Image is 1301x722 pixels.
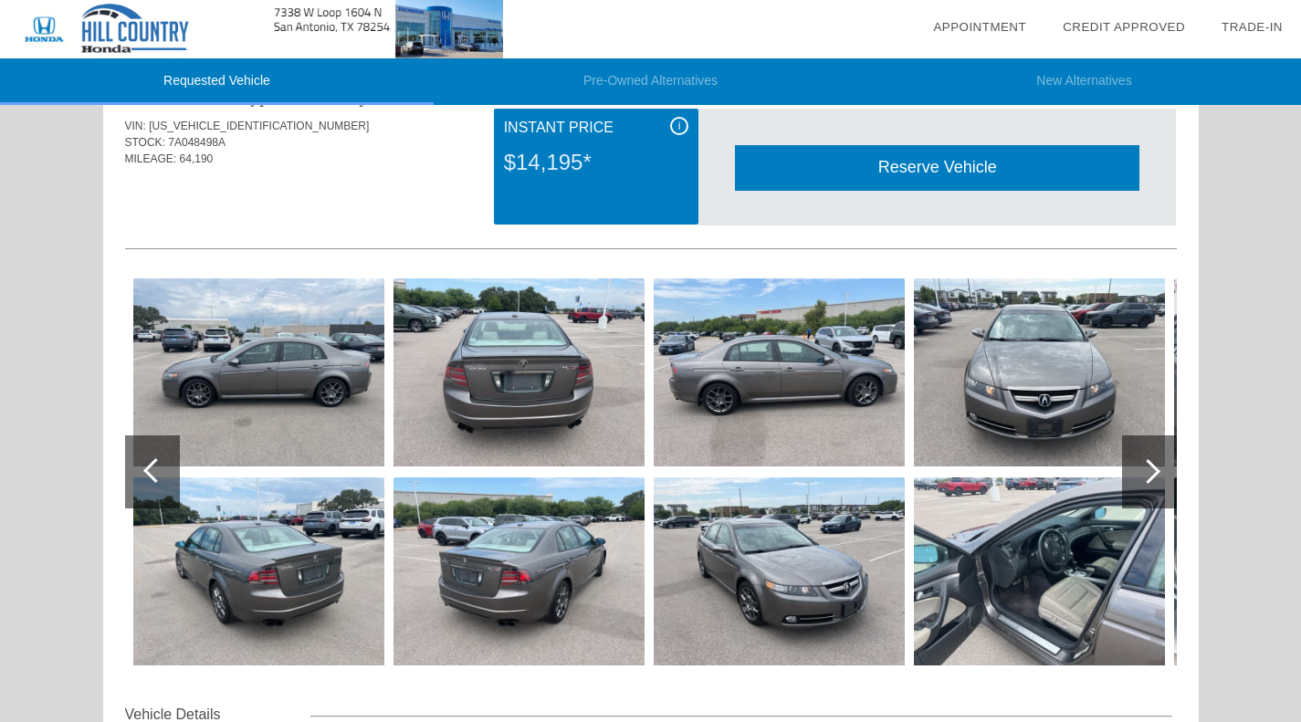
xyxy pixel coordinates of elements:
[125,152,177,165] span: MILEAGE:
[504,117,688,139] div: Instant Price
[678,120,681,132] span: i
[914,278,1165,466] img: 67096206215cf45aeb5073792cf668fax.jpg
[393,477,645,665] img: 6be2ac6f79feb353ed4f725c0d1fefb1x.jpg
[914,477,1165,665] img: 801dfc58a156f4bb1dd23ea7d0ad1680x.jpg
[125,194,1177,224] div: Quoted on [DATE] 1:21:25 PM
[1063,20,1185,34] a: Credit Approved
[1222,20,1283,34] a: Trade-In
[434,58,867,105] li: Pre-Owned Alternatives
[867,58,1301,105] li: New Alternatives
[504,139,688,186] div: $14,195*
[125,120,146,132] span: VIN:
[133,278,384,466] img: 317a2219b695e37e2ff9d7aa87a11842x.jpg
[149,120,369,132] span: [US_VEHICLE_IDENTIFICATION_NUMBER]
[735,145,1139,190] div: Reserve Vehicle
[168,136,226,149] span: 7A048498A
[654,477,905,665] img: 71d01363c5a1854001593ef17760b57fx.jpg
[180,152,214,165] span: 64,190
[933,20,1026,34] a: Appointment
[133,477,384,665] img: 34e95da25e5aa9f447099995a486cf30x.jpg
[393,278,645,466] img: 5d5a7ce15b2f33c4e1810aefc7859736x.jpg
[654,278,905,466] img: 6341013555ac0136ae09be1caacd7c44x.jpg
[125,136,165,149] span: STOCK:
